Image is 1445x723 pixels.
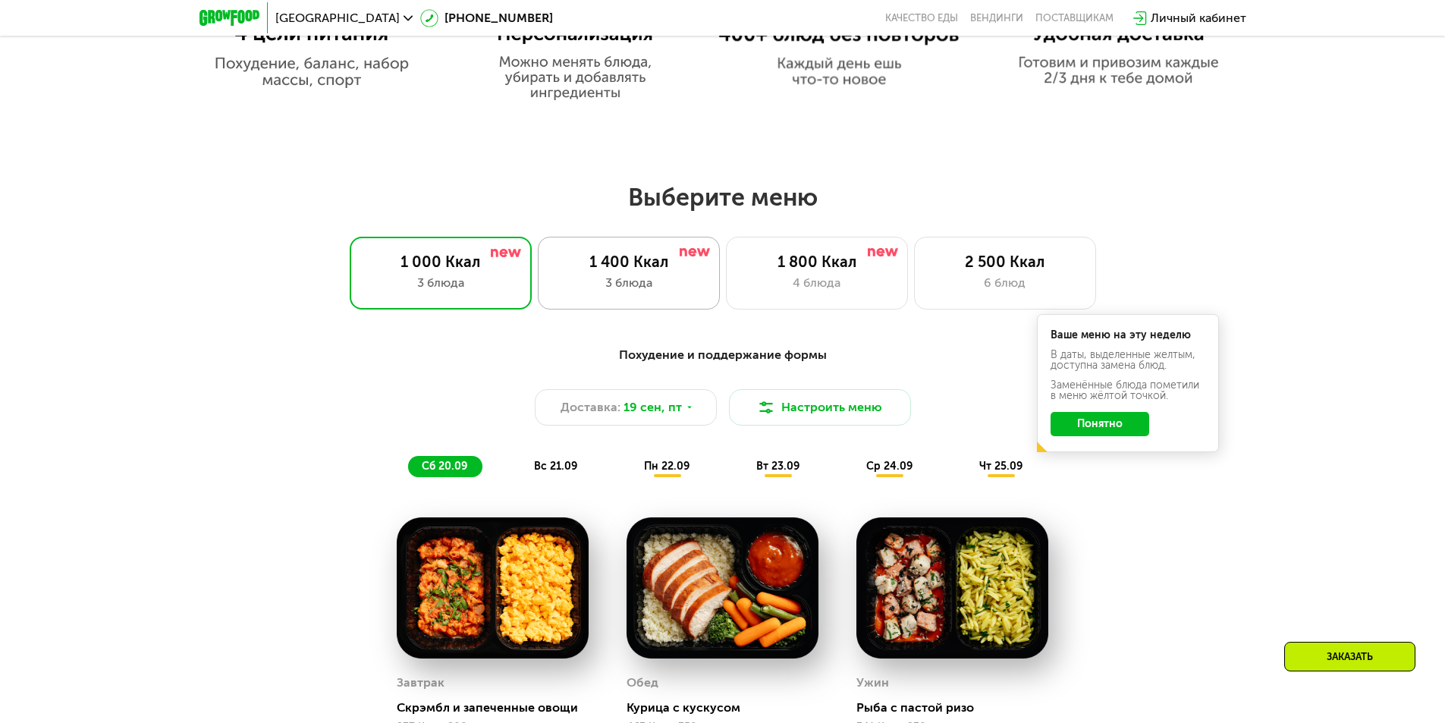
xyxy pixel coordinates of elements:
div: 3 блюда [366,274,516,292]
div: Заказать [1284,642,1415,671]
div: 1 000 Ккал [366,253,516,271]
span: вт 23.09 [756,460,799,473]
div: 1 800 Ккал [742,253,892,271]
span: ср 24.09 [866,460,913,473]
span: сб 20.09 [422,460,467,473]
span: чт 25.09 [979,460,1022,473]
button: Понятно [1051,412,1149,436]
span: вс 21.09 [534,460,577,473]
h2: Выберите меню [49,182,1396,212]
div: 3 блюда [554,274,704,292]
div: Рыба с пастой ризо [856,700,1060,715]
div: Похудение и поддержание формы [274,346,1172,365]
div: поставщикам [1035,12,1114,24]
div: Ваше меню на эту неделю [1051,330,1205,341]
div: 4 блюда [742,274,892,292]
div: 6 блюд [930,274,1080,292]
div: 1 400 Ккал [554,253,704,271]
div: Завтрак [397,671,444,694]
div: Курица с кускусом [627,700,831,715]
div: Скрэмбл и запеченные овощи [397,700,601,715]
div: 2 500 Ккал [930,253,1080,271]
a: Качество еды [885,12,958,24]
div: Личный кабинет [1151,9,1246,27]
a: Вендинги [970,12,1023,24]
div: В даты, выделенные желтым, доступна замена блюд. [1051,350,1205,371]
span: 19 сен, пт [624,398,682,417]
div: Ужин [856,671,889,694]
span: пн 22.09 [644,460,690,473]
div: Заменённые блюда пометили в меню жёлтой точкой. [1051,380,1205,401]
a: [PHONE_NUMBER] [420,9,553,27]
span: Доставка: [561,398,620,417]
span: [GEOGRAPHIC_DATA] [275,12,400,24]
button: Настроить меню [729,389,911,426]
div: Обед [627,671,658,694]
